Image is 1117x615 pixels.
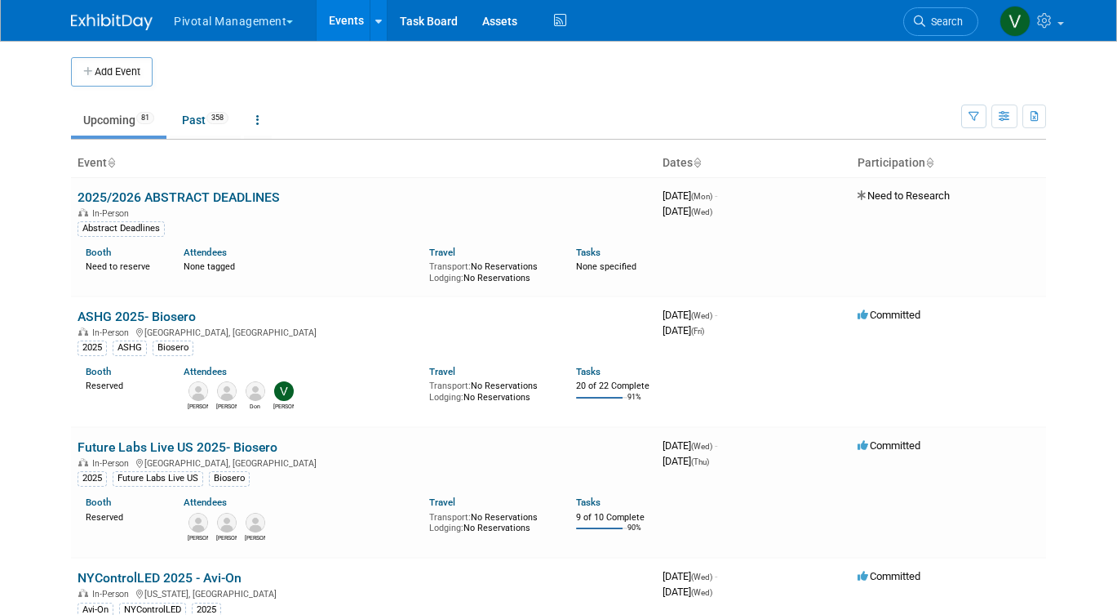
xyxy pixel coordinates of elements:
div: Chirag Patel [216,533,237,542]
a: ASHG 2025- Biosero [78,309,196,324]
button: Add Event [71,57,153,87]
img: In-Person Event [78,328,88,336]
div: Future Labs Live US [113,471,203,486]
img: Valerie Weld [1000,6,1031,37]
img: ExhibitDay [71,14,153,30]
img: Michael Malanga [217,381,237,401]
a: Travel [429,366,455,377]
th: Event [71,149,656,177]
span: Transport: [429,381,471,391]
span: 81 [136,112,154,124]
span: Lodging: [429,523,463,533]
div: Biosero [153,341,193,355]
span: In-Person [92,458,134,469]
a: Travel [429,497,455,508]
span: - [715,309,717,321]
div: Reserved [86,509,159,524]
span: Committed [858,309,920,321]
div: Don Janezic [245,401,265,411]
span: (Thu) [691,457,709,466]
a: Attendees [184,366,227,377]
span: (Mon) [691,192,712,201]
img: Don Janezic [246,381,265,401]
a: Tasks [576,247,601,258]
div: Biosero [209,471,250,486]
span: [DATE] [663,586,712,598]
th: Dates [656,149,851,177]
span: (Wed) [691,207,712,216]
div: 2025 [78,341,107,355]
div: No Reservations No Reservations [429,509,552,534]
div: Valerie Weld [273,401,294,411]
span: Search [925,16,963,28]
a: Search [903,7,978,36]
div: Need to reserve [86,258,159,273]
a: Booth [86,366,111,377]
div: Michael Langan [188,401,208,411]
span: Need to Research [858,189,950,202]
div: [GEOGRAPHIC_DATA], [GEOGRAPHIC_DATA] [78,325,649,338]
a: Travel [429,247,455,258]
a: Tasks [576,366,601,377]
a: Upcoming81 [71,105,166,136]
span: Transport: [429,512,471,523]
span: Lodging: [429,273,463,283]
a: Booth [86,247,111,258]
td: 90% [627,524,641,546]
span: - [715,439,717,452]
img: In-Person Event [78,208,88,216]
img: Noah Vanderhyde [246,513,265,533]
div: Noah Vanderhyde [245,533,265,542]
img: Valerie Weld [274,381,294,401]
a: 2025/2026 ABSTRACT DEADLINES [78,189,280,205]
span: [DATE] [663,570,717,582]
td: 91% [627,393,641,415]
span: (Wed) [691,311,712,320]
span: In-Person [92,328,134,338]
span: Transport: [429,261,471,272]
div: Michael Malanga [216,401,237,411]
img: In-Person Event [78,589,88,597]
img: Michael Langan [188,381,208,401]
a: Tasks [576,497,601,508]
a: Sort by Event Name [107,156,115,169]
span: 358 [206,112,228,124]
a: Past358 [170,105,241,136]
span: [DATE] [663,439,717,452]
img: Chirag Patel [217,513,237,533]
span: [DATE] [663,189,717,202]
span: - [715,570,717,582]
th: Participation [851,149,1046,177]
div: ASHG [113,341,147,355]
a: Booth [86,497,111,508]
div: [GEOGRAPHIC_DATA], [GEOGRAPHIC_DATA] [78,456,649,469]
span: - [715,189,717,202]
img: In-Person Event [78,458,88,466]
a: Attendees [184,497,227,508]
span: (Wed) [691,573,712,582]
a: NYControlLED 2025 - Avi-On [78,570,242,586]
div: [US_STATE], [GEOGRAPHIC_DATA] [78,586,649,599]
div: None tagged [184,258,416,273]
div: Abstract Deadlines [78,221,165,236]
span: [DATE] [663,455,709,467]
span: Committed [858,439,920,452]
div: No Reservations No Reservations [429,377,552,403]
span: [DATE] [663,324,704,336]
div: No Reservations No Reservations [429,258,552,283]
span: Lodging: [429,392,463,403]
span: None specified [576,261,636,272]
span: (Wed) [691,588,712,597]
a: Sort by Participation Type [925,156,933,169]
span: Committed [858,570,920,582]
span: (Fri) [691,327,704,336]
span: In-Person [92,589,134,599]
a: Attendees [184,247,227,258]
div: 9 of 10 Complete [576,512,649,524]
div: 20 of 22 Complete [576,381,649,392]
span: (Wed) [691,442,712,451]
div: 2025 [78,471,107,486]
span: [DATE] [663,205,712,217]
a: Future Labs Live US 2025- Biosero [78,439,277,455]
img: Joseph (Joe) Rodriguez [188,513,208,533]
